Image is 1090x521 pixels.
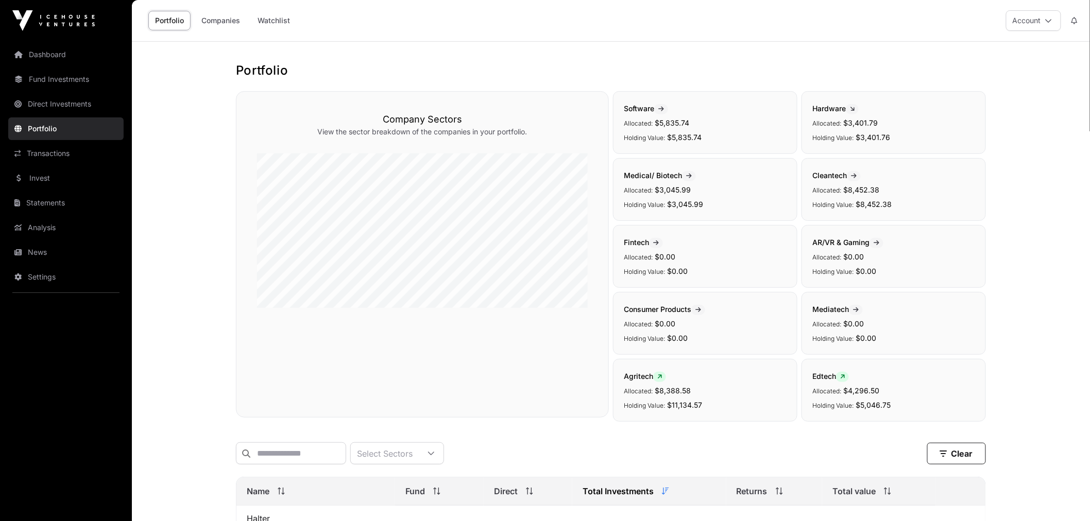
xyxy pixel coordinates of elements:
[247,485,269,497] span: Name
[1038,472,1090,521] iframe: Chat Widget
[624,238,663,247] span: Fintech
[667,334,688,342] span: $0.00
[655,386,691,395] span: $8,388.58
[812,186,841,194] span: Allocated:
[667,401,702,409] span: $11,134.57
[812,253,841,261] span: Allocated:
[494,485,518,497] span: Direct
[624,268,665,275] span: Holding Value:
[624,186,653,194] span: Allocated:
[812,402,854,409] span: Holding Value:
[8,68,124,91] a: Fund Investments
[624,134,665,142] span: Holding Value:
[655,252,675,261] span: $0.00
[8,266,124,288] a: Settings
[812,387,841,395] span: Allocated:
[257,127,588,137] p: View the sector breakdown of the companies in your portfolio.
[1006,10,1061,31] button: Account
[351,443,419,464] div: Select Sectors
[655,319,675,328] span: $0.00
[8,93,124,115] a: Direct Investments
[624,387,653,395] span: Allocated:
[8,216,124,239] a: Analysis
[843,319,864,328] span: $0.00
[148,11,191,30] a: Portfolio
[812,320,841,328] span: Allocated:
[624,119,653,127] span: Allocated:
[236,62,986,79] h1: Portfolio
[583,485,654,497] span: Total Investments
[655,185,691,194] span: $3,045.99
[667,267,688,275] span: $0.00
[8,167,124,189] a: Invest
[624,201,665,209] span: Holding Value:
[856,267,876,275] span: $0.00
[624,253,653,261] span: Allocated:
[12,10,95,31] img: Icehouse Ventures Logo
[667,200,703,209] span: $3,045.99
[405,485,425,497] span: Fund
[812,372,849,380] span: Edtech
[195,11,247,30] a: Companies
[655,118,689,127] span: $5,835.74
[812,201,854,209] span: Holding Value:
[8,241,124,264] a: News
[856,334,876,342] span: $0.00
[812,119,841,127] span: Allocated:
[667,133,702,142] span: $5,835.74
[812,268,854,275] span: Holding Value:
[843,185,879,194] span: $8,452.38
[624,335,665,342] span: Holding Value:
[624,171,696,180] span: Medical/ Biotech
[737,485,768,497] span: Returns
[856,401,891,409] span: $5,046.75
[624,320,653,328] span: Allocated:
[812,335,854,342] span: Holding Value:
[8,117,124,140] a: Portfolio
[812,104,859,113] span: Hardware
[856,200,892,209] span: $8,452.38
[856,133,890,142] span: $3,401.76
[843,252,864,261] span: $0.00
[257,112,588,127] h3: Company Sectors
[8,43,124,66] a: Dashboard
[843,386,879,395] span: $4,296.50
[624,372,666,380] span: Agritech
[624,104,668,113] span: Software
[927,443,986,464] button: Clear
[812,134,854,142] span: Holding Value:
[251,11,297,30] a: Watchlist
[812,171,861,180] span: Cleantech
[624,402,665,409] span: Holding Value:
[8,192,124,214] a: Statements
[812,305,863,314] span: Mediatech
[624,305,705,314] span: Consumer Products
[8,142,124,165] a: Transactions
[832,485,876,497] span: Total value
[843,118,878,127] span: $3,401.79
[812,238,883,247] span: AR/VR & Gaming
